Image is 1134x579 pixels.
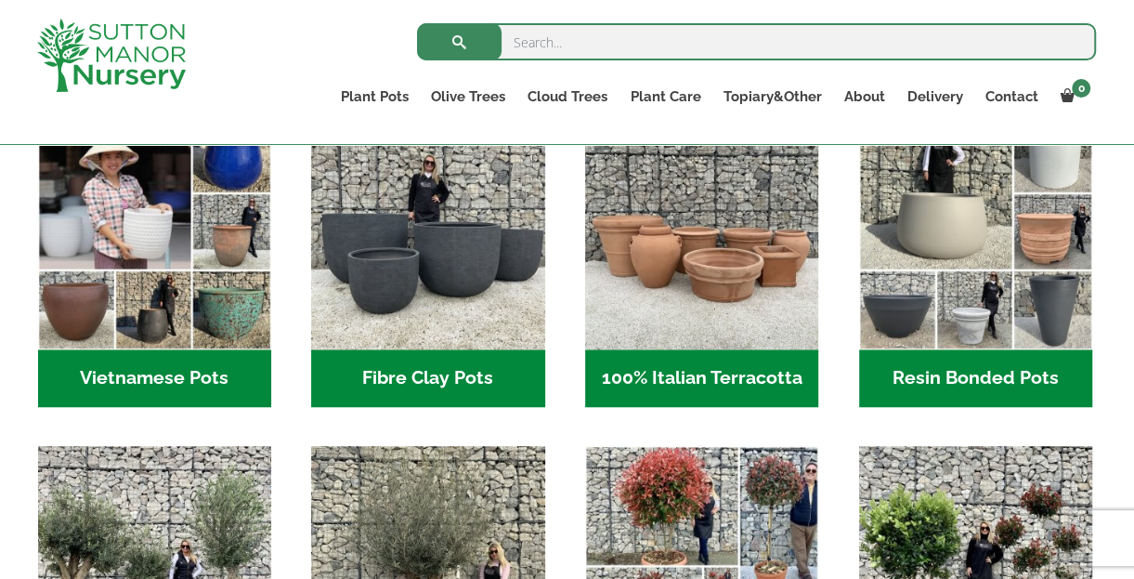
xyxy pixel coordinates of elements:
img: Home - 1B137C32 8D99 4B1A AA2F 25D5E514E47D 1 105 c [585,116,818,349]
img: logo [37,19,186,92]
h2: 100% Italian Terracotta [585,349,818,407]
a: Olive Trees [420,84,516,110]
a: Visit product category Vietnamese Pots [38,116,271,407]
a: Visit product category 100% Italian Terracotta [585,116,818,407]
img: Home - 67232D1B A461 444F B0F6 BDEDC2C7E10B 1 105 c [859,116,1092,349]
a: Visit product category Fibre Clay Pots [311,116,544,407]
h2: Resin Bonded Pots [859,349,1092,407]
h2: Vietnamese Pots [38,349,271,407]
img: Home - 6E921A5B 9E2F 4B13 AB99 4EF601C89C59 1 105 c [38,116,271,349]
a: Plant Pots [330,84,420,110]
span: 0 [1072,79,1090,98]
a: Delivery [895,84,973,110]
a: Contact [973,84,1049,110]
a: Cloud Trees [516,84,619,110]
a: About [832,84,895,110]
h2: Fibre Clay Pots [311,349,544,407]
img: Home - 8194B7A3 2818 4562 B9DD 4EBD5DC21C71 1 105 c 1 [311,116,544,349]
a: Plant Care [619,84,711,110]
a: 0 [1049,84,1096,110]
a: Visit product category Resin Bonded Pots [859,116,1092,407]
input: Search... [417,23,1096,60]
a: Topiary&Other [711,84,832,110]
